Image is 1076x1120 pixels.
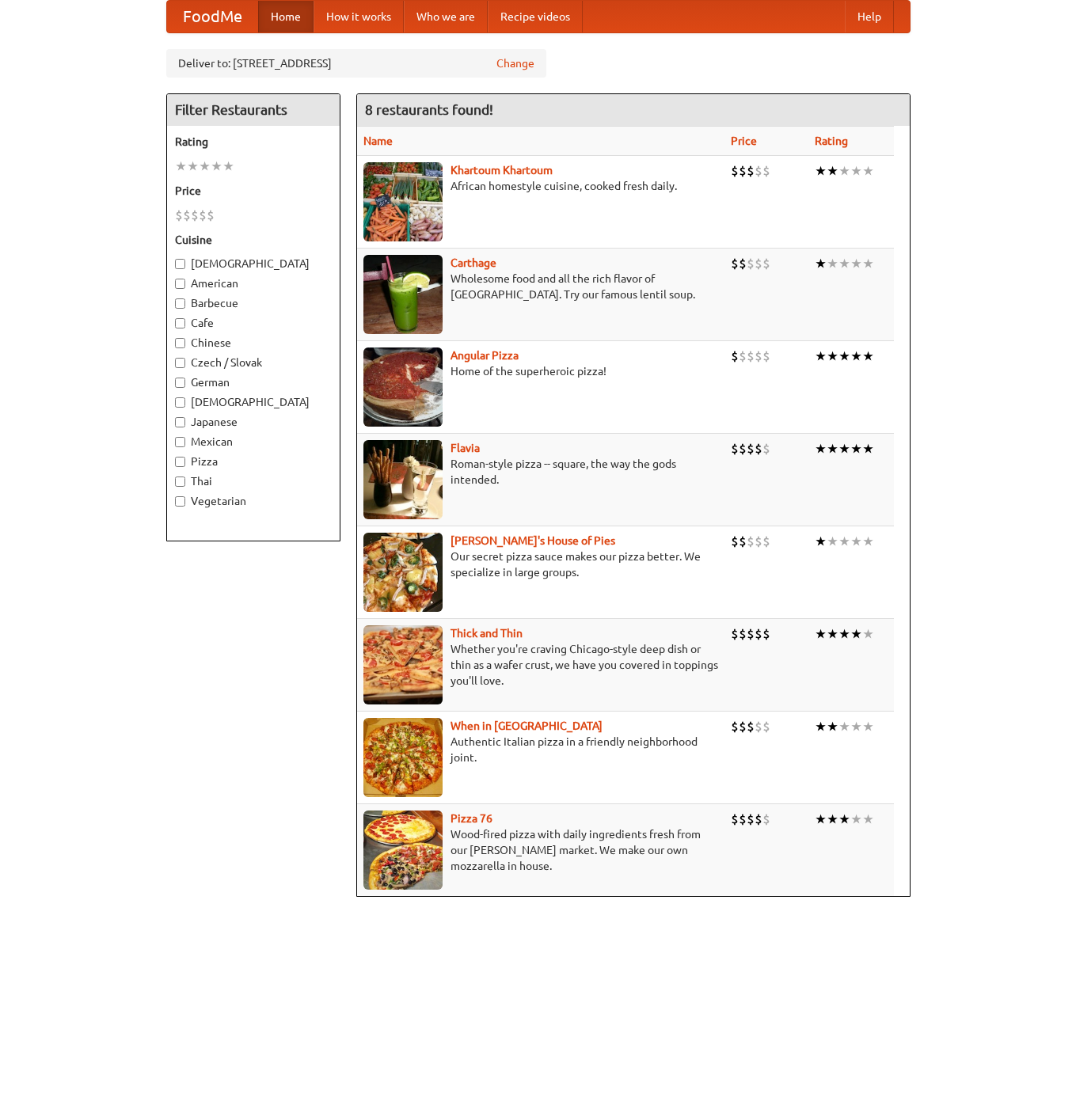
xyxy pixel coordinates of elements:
li: $ [755,533,762,550]
li: ★ [175,158,187,175]
li: $ [731,625,739,643]
li: ★ [815,255,827,272]
li: ★ [838,811,850,828]
li: $ [731,533,739,550]
li: ★ [827,811,838,828]
label: American [175,275,332,291]
label: Pizza [175,454,332,469]
li: ★ [862,440,874,457]
li: ★ [862,347,874,365]
label: Japanese [175,414,332,430]
li: ★ [838,533,850,550]
li: $ [755,347,762,365]
li: ★ [815,718,827,735]
li: ★ [187,158,199,175]
li: ★ [838,718,850,735]
img: flavia.jpg [363,440,443,519]
li: $ [199,207,207,224]
li: $ [731,811,739,828]
p: Wholesome food and all the rich flavor of [GEOGRAPHIC_DATA]. Try our famous lentil soup. [363,271,718,302]
li: $ [739,440,747,457]
li: $ [731,255,739,272]
li: $ [762,625,770,643]
li: ★ [850,811,862,828]
li: $ [747,440,755,457]
a: [PERSON_NAME]'s House of Pies [451,534,615,547]
input: [DEMOGRAPHIC_DATA] [175,259,185,269]
li: ★ [838,255,850,272]
li: ★ [862,533,874,550]
input: [DEMOGRAPHIC_DATA] [175,397,185,408]
label: Mexican [175,434,332,450]
li: $ [731,718,739,735]
input: Vegetarian [175,496,185,507]
p: African homestyle cuisine, cooked fresh daily. [363,178,718,194]
h5: Price [175,183,332,199]
a: Name [363,135,393,147]
label: Barbecue [175,295,332,311]
li: ★ [199,158,211,175]
img: khartoum.jpg [363,162,443,241]
a: Thick and Thin [451,627,523,640]
div: Deliver to: [STREET_ADDRESS] [166,49,546,78]
li: ★ [838,625,850,643]
input: American [175,279,185,289]
li: ★ [815,162,827,180]
li: $ [739,533,747,550]
label: Cafe [175,315,332,331]
li: $ [747,811,755,828]
li: ★ [862,625,874,643]
img: carthage.jpg [363,255,443,334]
img: pizza76.jpg [363,811,443,890]
img: wheninrome.jpg [363,718,443,797]
li: ★ [815,347,827,365]
li: $ [183,207,191,224]
li: ★ [827,347,838,365]
input: Japanese [175,417,185,427]
li: ★ [827,255,838,272]
li: $ [747,533,755,550]
input: Thai [175,476,185,487]
li: ★ [850,162,862,180]
li: ★ [827,440,838,457]
li: $ [739,162,747,180]
h5: Rating [175,134,332,150]
p: Authentic Italian pizza in a friendly neighborhood joint. [363,734,718,765]
label: [DEMOGRAPHIC_DATA] [175,256,332,271]
li: ★ [850,255,862,272]
li: $ [755,625,762,643]
li: ★ [211,158,222,175]
input: Barbecue [175,298,185,309]
a: Flavia [451,442,480,454]
li: $ [762,255,770,272]
h5: Cuisine [175,232,332,248]
b: Pizza 76 [451,812,492,825]
li: ★ [838,162,850,180]
li: $ [755,811,762,828]
li: ★ [838,347,850,365]
li: $ [739,625,747,643]
input: German [175,378,185,388]
li: ★ [815,625,827,643]
h4: Filter Restaurants [167,94,340,126]
li: ★ [850,347,862,365]
li: $ [762,440,770,457]
li: $ [762,811,770,828]
li: $ [755,255,762,272]
input: Cafe [175,318,185,328]
label: Vegetarian [175,493,332,509]
img: luigis.jpg [363,533,443,612]
b: Angular Pizza [451,349,519,362]
p: Wood-fired pizza with daily ingredients fresh from our [PERSON_NAME] market. We make our own mozz... [363,826,718,874]
label: [DEMOGRAPHIC_DATA] [175,394,332,410]
a: When in [GEOGRAPHIC_DATA] [451,719,603,732]
a: Price [731,135,757,147]
li: ★ [827,625,838,643]
li: ★ [850,625,862,643]
li: $ [191,207,199,224]
b: Carthage [451,256,496,269]
li: $ [731,440,739,457]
